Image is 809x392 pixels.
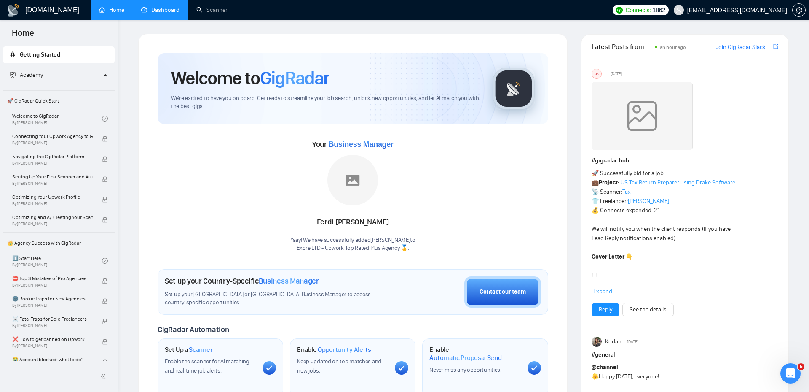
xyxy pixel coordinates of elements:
[792,3,806,17] button: setting
[622,188,631,195] a: Tax
[12,343,93,349] span: By [PERSON_NAME]
[12,193,93,201] span: Optimizing Your Upwork Profile
[196,6,228,14] a: searchScanner
[20,51,60,58] span: Getting Started
[792,7,806,14] a: setting
[312,140,394,149] span: Your
[10,51,16,57] span: rocket
[773,43,778,51] a: export
[12,152,93,161] span: Navigating the GigRadar Platform
[628,197,669,205] a: [PERSON_NAME]
[798,363,804,370] span: 6
[189,346,212,354] span: Scanner
[20,71,43,78] span: Academy
[12,181,93,186] span: By [PERSON_NAME]
[12,315,93,323] span: ☠️ Fatal Traps for Solo Freelancers
[464,276,541,308] button: Contact our team
[102,319,108,324] span: lock
[12,222,93,227] span: By [PERSON_NAME]
[622,303,674,316] button: See the details
[102,278,108,284] span: lock
[290,215,415,230] div: Ferdi [PERSON_NAME]
[328,140,393,149] span: Business Manager
[165,358,249,374] span: Enable the scanner for AI matching and real-time job alerts.
[592,364,618,371] span: @channel
[4,92,114,109] span: 🚀 GigRadar Quick Start
[625,5,651,15] span: Connects:
[297,358,381,374] span: Keep updated on top matches and new jobs.
[593,288,612,295] span: Expand
[611,70,622,78] span: [DATE]
[12,303,93,308] span: By [PERSON_NAME]
[327,155,378,205] img: placeholder.png
[12,213,93,222] span: Optimizing and A/B Testing Your Scanner for Better Results
[12,274,93,283] span: ⛔ Top 3 Mistakes of Pro Agencies
[102,359,108,365] span: lock
[605,337,621,346] span: Korlan
[793,7,805,14] span: setting
[102,116,108,122] span: check-circle
[493,68,535,110] img: gigradar-logo.png
[102,258,108,264] span: check-circle
[716,43,771,52] a: Join GigRadar Slack Community
[318,346,371,354] span: Opportunity Alerts
[290,236,415,252] div: Yaay! We have successfully added [PERSON_NAME] to
[12,295,93,303] span: 🌚 Rookie Traps for New Agencies
[12,355,93,364] span: 😭 Account blocked: what to do?
[100,372,109,381] span: double-left
[102,217,108,223] span: lock
[627,338,638,346] span: [DATE]
[259,276,319,286] span: Business Manager
[260,67,329,89] span: GigRadar
[171,67,329,89] h1: Welcome to
[171,95,479,111] span: We're excited to have you on board. Get ready to streamline your job search, unlock new opportuni...
[12,173,93,181] span: Setting Up Your First Scanner and Auto-Bidder
[429,366,501,373] span: Never miss any opportunities.
[621,179,735,186] a: US Tax Return Preparer using Drake Software
[592,41,653,52] span: Latest Posts from the GigRadar Community
[102,156,108,162] span: lock
[158,325,229,334] span: GigRadar Automation
[165,291,391,307] span: Set up your [GEOGRAPHIC_DATA] or [GEOGRAPHIC_DATA] Business Manager to access country-specific op...
[5,27,41,45] span: Home
[599,179,619,186] strong: Project:
[7,4,20,17] img: logo
[99,6,124,14] a: homeHome
[592,350,778,360] h1: # general
[102,298,108,304] span: lock
[429,354,501,362] span: Automatic Proposal Send
[592,156,778,165] h1: # gigradar-hub
[12,283,93,288] span: By [PERSON_NAME]
[12,132,93,141] span: Connecting Your Upwork Agency to GigRadar
[141,6,179,14] a: dashboardDashboard
[102,136,108,142] span: lock
[12,323,93,328] span: By [PERSON_NAME]
[10,71,43,78] span: Academy
[599,305,612,314] a: Reply
[676,7,682,13] span: user
[12,335,93,343] span: ❌ How to get banned on Upwork
[4,235,114,251] span: 👑 Agency Success with GigRadar
[653,5,665,15] span: 1862
[12,109,102,128] a: Welcome to GigRadarBy[PERSON_NAME]
[290,244,415,252] p: Exore LTD - Upwork Top Rated Plus Agency 🏅 .
[592,82,693,150] img: weqQh+iSagEgQAAAABJRU5ErkJggg==
[592,253,633,260] strong: Cover Letter 👇
[102,176,108,182] span: lock
[12,201,93,206] span: By [PERSON_NAME]
[12,161,93,166] span: By [PERSON_NAME]
[102,197,108,203] span: lock
[297,346,371,354] h1: Enable
[3,46,115,63] li: Getting Started
[165,346,212,354] h1: Set Up a
[630,305,667,314] a: See the details
[12,141,93,146] span: By [PERSON_NAME]
[592,303,619,316] button: Reply
[592,69,601,78] div: US
[480,287,526,297] div: Contact our team
[12,251,102,270] a: 1️⃣ Start HereBy[PERSON_NAME]
[780,363,801,384] iframe: Intercom live chat
[592,373,599,380] span: 🌞
[10,72,16,78] span: fund-projection-screen
[616,7,623,14] img: upwork-logo.png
